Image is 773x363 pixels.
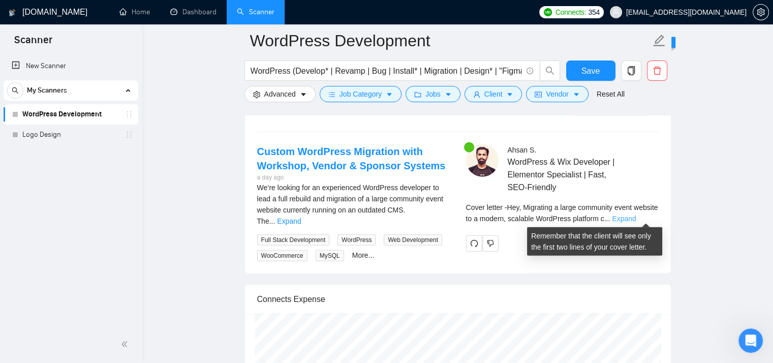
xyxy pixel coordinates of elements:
button: barsJob Categorycaret-down [320,86,401,102]
input: Scanner name... [250,28,651,53]
li: My Scanners [4,80,138,145]
span: WooCommerce [257,250,307,261]
span: idcard [535,90,542,98]
span: We’re looking for an experienced WordPress developer to lead a full rebuild and migration of a la... [257,184,444,225]
span: caret-down [445,90,452,98]
span: 354 [588,7,599,18]
span: double-left [121,339,131,349]
li: New Scanner [4,56,138,76]
span: delete [647,66,667,75]
button: settingAdvancedcaret-down [244,86,316,102]
div: a day ago [257,173,450,183]
span: dislike [487,239,494,248]
button: folderJobscaret-down [406,86,460,102]
img: upwork-logo.png [544,8,552,16]
span: folder [414,90,421,98]
span: ... [269,217,275,225]
span: My Scanners [27,80,67,101]
span: WordPress & Wix Developer | Elementor Specialist | Fast, SEO-Friendly [507,156,628,194]
span: New [657,39,671,47]
span: edit [653,34,666,47]
button: search [7,82,23,99]
span: setting [253,90,260,98]
button: setting [753,4,769,20]
button: search [540,60,560,81]
a: dashboardDashboard [170,8,217,16]
a: Expand [612,215,636,223]
span: holder [125,110,133,118]
span: caret-down [573,90,580,98]
span: Full Stack Development [257,234,330,246]
a: New Scanner [12,56,130,76]
a: Logo Design [22,125,119,145]
span: Jobs [425,88,441,100]
a: More... [352,251,375,259]
iframe: Intercom live chat [738,328,763,353]
span: user [473,90,480,98]
span: Job Category [339,88,382,100]
span: WordPress [337,234,376,246]
span: Web Development [384,234,442,246]
span: search [8,87,23,94]
span: ... [604,215,610,223]
button: idcardVendorcaret-down [526,86,588,102]
img: c1ZeloOmrOZG3ihKBmTDoVON0q1ll7nNvSd2kiAjaNmQt9vNtZWZ5zbUyE5MNj9ieG [466,144,499,177]
div: Remember that the client will see only the first two lines of your cover letter. [466,202,659,224]
button: Save [566,60,615,81]
button: copy [621,60,641,81]
a: setting [753,8,769,16]
div: Remember that the client will see only the first two lines of your cover letter. [527,227,662,256]
div: Connects Expense [257,285,659,314]
span: caret-down [386,90,393,98]
a: Custom WordPress Migration with Workshop, Vendor & Sponsor Systems [257,146,446,171]
span: Scanner [6,33,60,54]
span: caret-down [506,90,513,98]
span: search [540,66,560,75]
a: WordPress Development [22,104,119,125]
span: Cover letter - Hey, Migrating a large community event website to a modern, scalable WordPress pla... [466,203,658,223]
span: Advanced [264,88,296,100]
button: userClientcaret-down [465,86,522,102]
span: copy [622,66,641,75]
a: Reset All [597,88,625,100]
a: Expand [277,217,301,225]
span: holder [125,131,133,139]
span: setting [753,8,768,16]
div: We’re looking for an experienced WordPress developer to lead a full rebuild and migration of a la... [257,182,450,227]
span: Vendor [546,88,568,100]
span: user [612,9,620,16]
span: Ahsan S . [507,146,536,154]
span: bars [328,90,335,98]
img: logo [9,5,16,21]
button: delete [647,60,667,81]
input: Search Freelance Jobs... [251,65,522,77]
span: caret-down [300,90,307,98]
span: redo [467,239,482,248]
button: dislike [482,235,499,252]
span: Client [484,88,503,100]
a: searchScanner [237,8,274,16]
span: info-circle [527,68,533,74]
span: Connects: [555,7,586,18]
button: redo [466,235,482,252]
span: Save [581,65,600,77]
span: MySQL [316,250,344,261]
a: homeHome [119,8,150,16]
